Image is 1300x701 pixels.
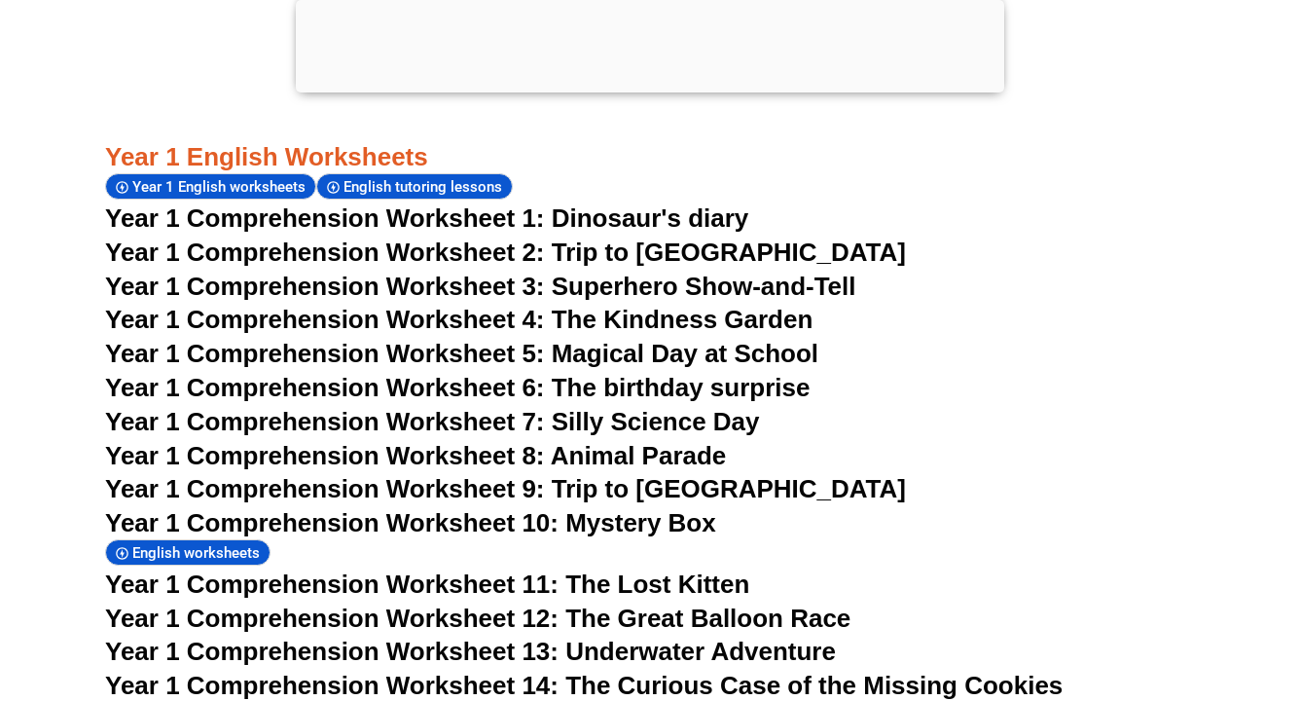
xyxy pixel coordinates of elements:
h3: Year 1 English Worksheets [105,141,1195,174]
a: Year 1 Comprehension Worksheet 10: Mystery Box [105,508,716,537]
a: Year 1 Comprehension Worksheet 3: Superhero Show-and-Tell [105,272,856,301]
div: Year 1 English worksheets [105,173,316,200]
div: English worksheets [105,539,271,566]
a: Year 1 Comprehension Worksheet 14: The Curious Case of the Missing Cookies [105,671,1063,700]
a: Year 1 Comprehension Worksheet 8: Animal Parade [105,441,726,470]
iframe: Chat Widget [966,481,1300,701]
span: English tutoring lessons [343,178,508,196]
a: Year 1 Comprehension Worksheet 13: Underwater Adventure [105,637,836,666]
span: English worksheets [132,544,266,562]
a: Year 1 Comprehension Worksheet 4: The Kindness Garden [105,305,812,334]
a: Year 1 Comprehension Worksheet 7: Silly Science Day [105,407,760,436]
a: Year 1 Comprehension Worksheet 11: The Lost Kitten [105,570,749,599]
a: Year 1 Comprehension Worksheet 12: The Great Balloon Race [105,604,850,633]
span: Year 1 English worksheets [132,178,311,196]
a: Year 1 Comprehension Worksheet 2: Trip to [GEOGRAPHIC_DATA] [105,238,906,267]
a: Year 1 Comprehension Worksheet 1: Dinosaur's diary [105,203,748,233]
a: Year 1 Comprehension Worksheet 9: Trip to [GEOGRAPHIC_DATA] [105,474,906,503]
a: Year 1 Comprehension Worksheet 5: Magical Day at School [105,339,818,368]
a: Year 1 Comprehension Worksheet 6: The birthday surprise [105,373,810,402]
div: English tutoring lessons [316,173,513,200]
